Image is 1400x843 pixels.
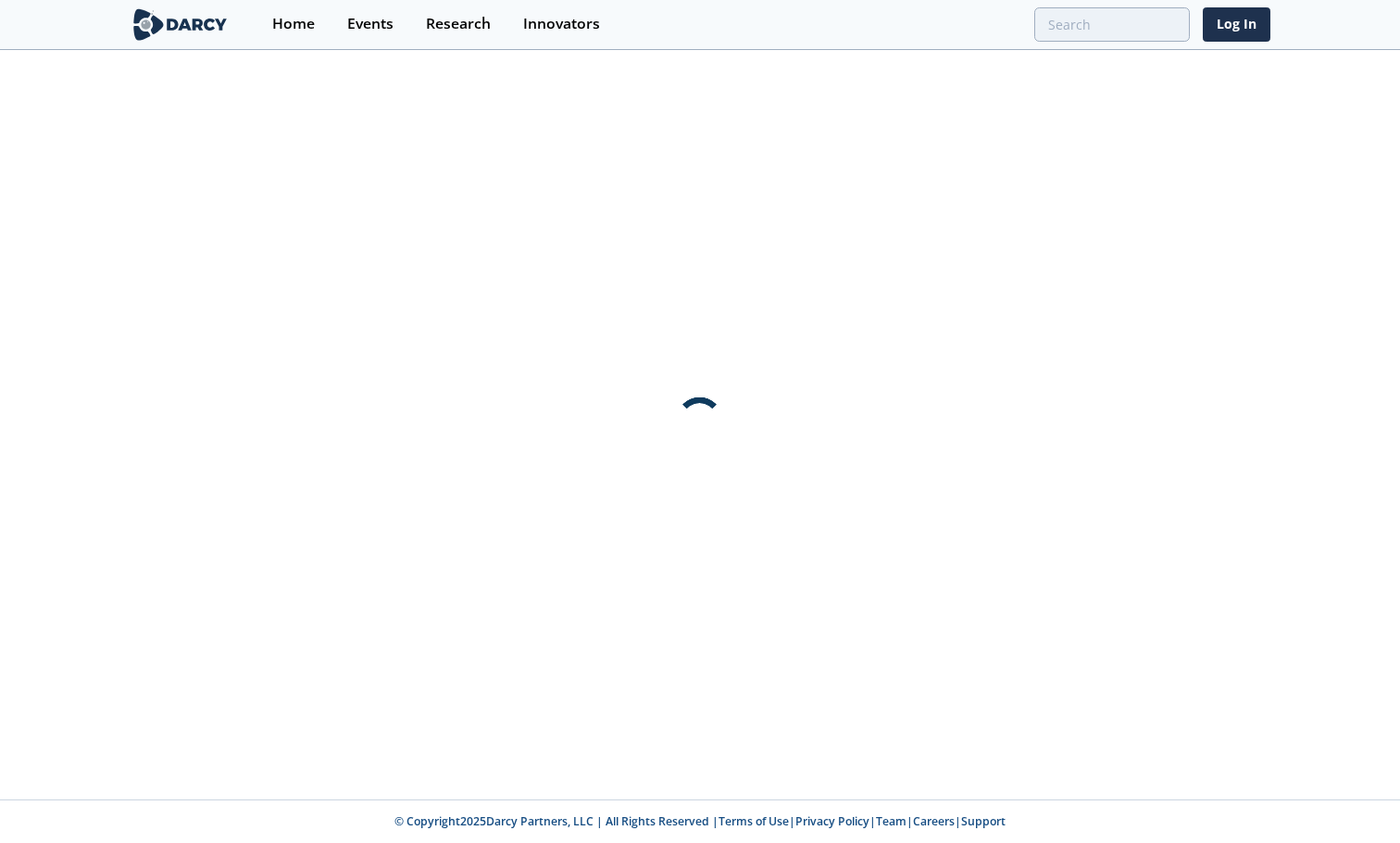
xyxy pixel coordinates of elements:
[913,813,955,829] a: Careers
[426,17,491,31] div: Research
[961,813,1006,829] a: Support
[130,8,231,41] img: logo-wide.svg
[523,17,600,31] div: Innovators
[1203,7,1270,42] a: Log In
[59,813,1341,830] p: © Copyright 2025 Darcy Partners, LLC | All Rights Reserved | | | | |
[876,813,906,829] a: Team
[795,813,869,829] a: Privacy Policy
[1034,7,1190,42] input: Advanced Search
[347,17,394,31] div: Events
[719,813,789,829] a: Terms of Use
[272,17,315,31] div: Home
